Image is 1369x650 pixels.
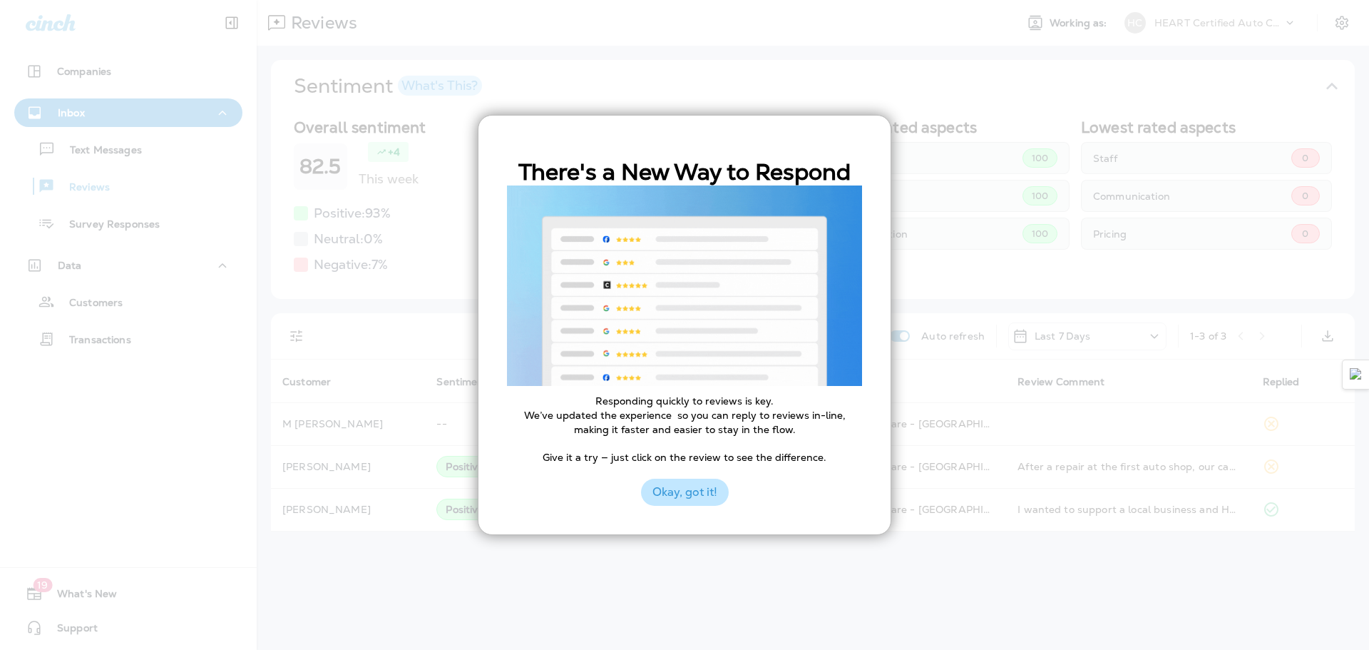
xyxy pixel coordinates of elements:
p: We’ve updated the experience so you can reply to reviews in-line, making it faster and easier to ... [507,409,862,437]
p: Give it a try — just click on the review to see the difference. [507,451,862,465]
button: Okay, got it! [641,479,729,506]
img: Detect Auto [1350,368,1363,381]
h2: There's a New Way to Respond [507,158,862,186]
p: Responding quickly to reviews is key. [507,395,862,409]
